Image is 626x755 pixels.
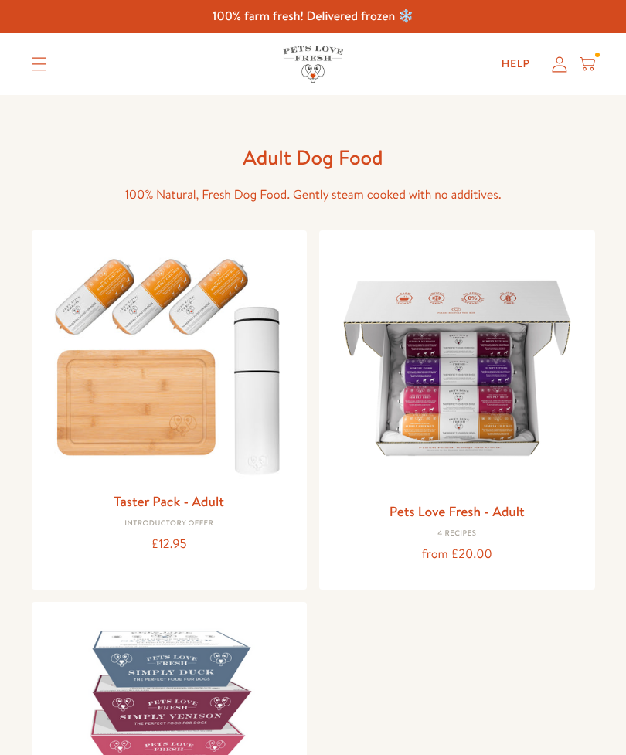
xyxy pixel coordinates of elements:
summary: Translation missing: en.sections.header.menu [19,45,60,83]
div: 4 Recipes [332,529,583,539]
img: Pets Love Fresh [283,46,343,82]
div: £12.95 [44,534,295,555]
img: Taster Pack - Adult [44,243,295,484]
a: Pets Love Fresh - Adult [390,502,525,521]
img: Pets Love Fresh - Adult [332,243,583,494]
h1: Adult Dog Food [66,145,560,171]
a: Help [489,49,543,80]
div: from £20.00 [332,544,583,565]
a: Taster Pack - Adult [114,491,224,511]
span: 100% Natural, Fresh Dog Food. Gently steam cooked with no additives. [124,186,501,203]
div: Introductory Offer [44,519,295,529]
